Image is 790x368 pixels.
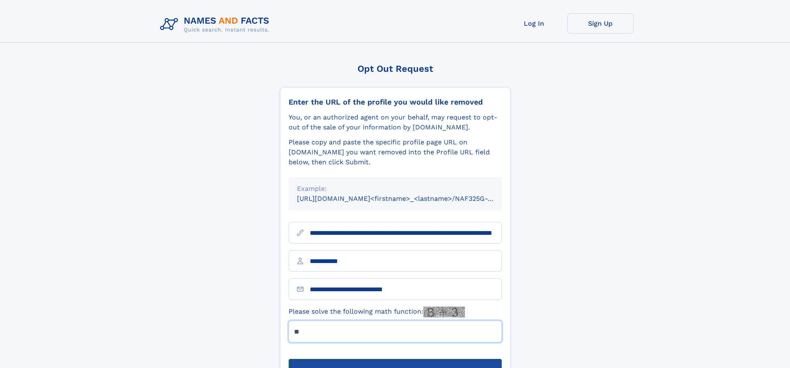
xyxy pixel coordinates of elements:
[289,97,502,107] div: Enter the URL of the profile you would like removed
[157,13,276,36] img: Logo Names and Facts
[289,307,465,317] label: Please solve the following math function:
[297,184,493,194] div: Example:
[567,13,634,34] a: Sign Up
[501,13,567,34] a: Log In
[289,112,502,132] div: You, or an authorized agent on your behalf, may request to opt-out of the sale of your informatio...
[280,63,510,74] div: Opt Out Request
[289,137,502,167] div: Please copy and paste the specific profile page URL on [DOMAIN_NAME] you want removed into the Pr...
[297,195,518,202] small: [URL][DOMAIN_NAME]<firstname>_<lastname>/NAF325G-xxxxxxxx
